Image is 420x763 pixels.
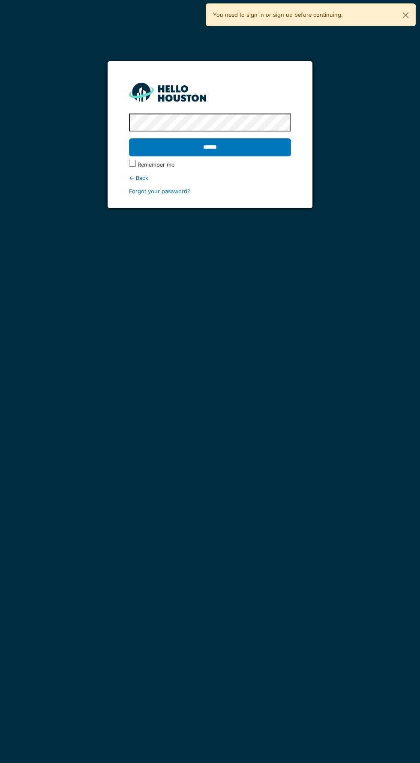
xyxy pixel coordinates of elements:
label: Remember me [138,161,174,169]
div: You need to sign in or sign up before continuing. [206,3,416,26]
button: Close [396,4,415,27]
img: HH_line-BYnF2_Hg.png [129,83,206,101]
a: Forgot your password? [129,188,190,194]
div: ← Back [129,174,291,182]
